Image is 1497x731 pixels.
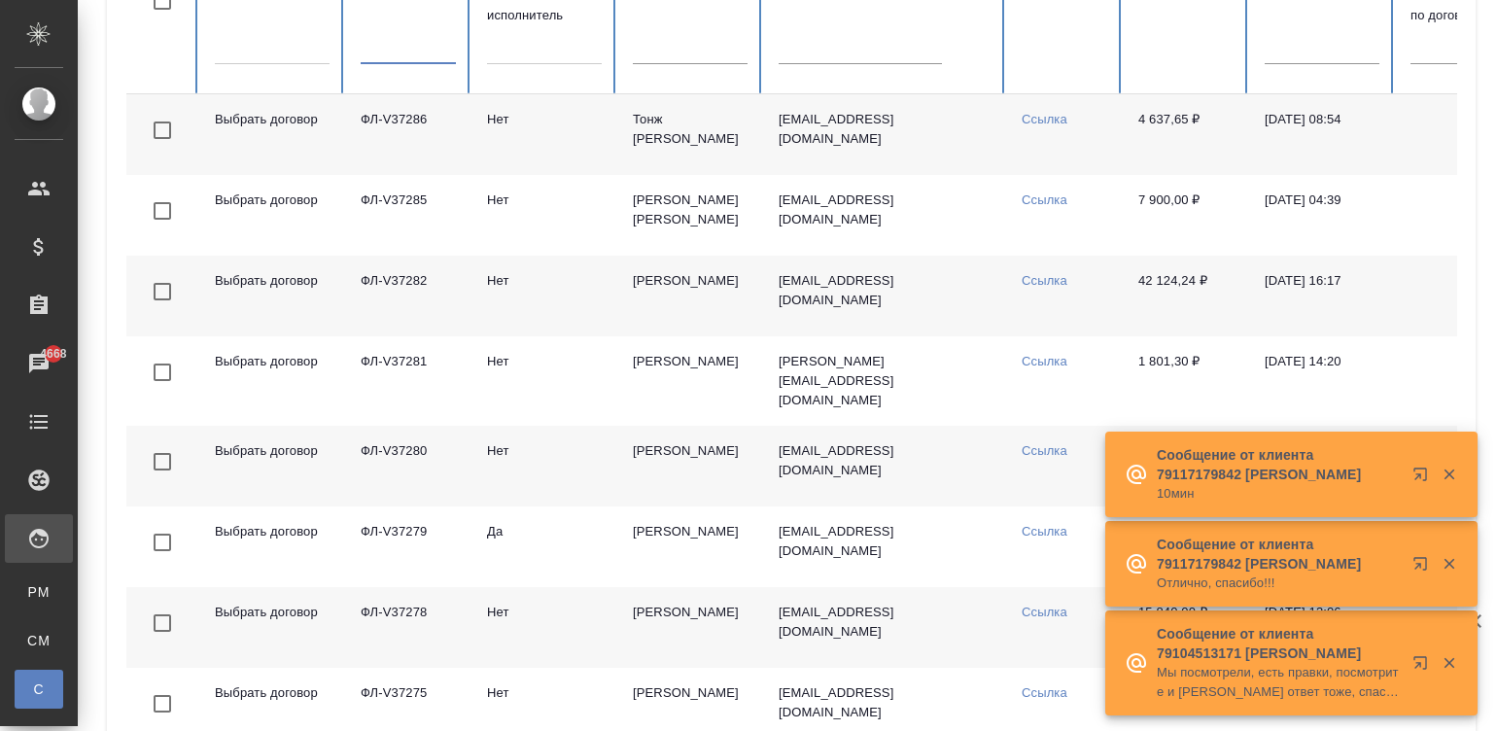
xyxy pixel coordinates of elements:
[15,573,63,611] a: PM
[1022,273,1067,288] a: Ссылка
[1249,94,1395,175] td: [DATE] 08:54
[763,94,1006,175] td: [EMAIL_ADDRESS][DOMAIN_NAME]
[142,603,183,644] span: Toggle Row Selected
[28,344,78,364] span: 4668
[142,683,183,724] span: Toggle Row Selected
[1249,336,1395,426] td: [DATE] 14:20
[345,426,471,506] td: ФЛ-V37280
[345,336,471,426] td: ФЛ-V37281
[1157,445,1400,484] p: Сообщение от клиента 79117179842 [PERSON_NAME]
[617,175,763,256] td: [PERSON_NAME] [PERSON_NAME]
[617,256,763,336] td: [PERSON_NAME]
[1249,426,1395,506] td: [DATE] 14:19
[345,175,471,256] td: ФЛ-V37285
[1249,175,1395,256] td: [DATE] 04:39
[199,587,345,668] td: Выбрать договор
[345,587,471,668] td: ФЛ-V37278
[471,336,617,426] td: Нет
[199,256,345,336] td: Выбрать договор
[142,110,183,151] span: Toggle Row Selected
[142,522,183,563] span: Toggle Row Selected
[1429,555,1469,573] button: Закрыть
[763,426,1006,506] td: [EMAIL_ADDRESS][DOMAIN_NAME]
[24,679,53,699] span: С
[142,352,183,393] span: Toggle Row Selected
[617,426,763,506] td: [PERSON_NAME]
[1249,256,1395,336] td: [DATE] 16:17
[1123,256,1249,336] td: 42 124,24 ₽
[1157,624,1400,663] p: Сообщение от клиента 79104513171 [PERSON_NAME]
[24,582,53,602] span: PM
[1157,574,1400,593] p: Отлично, спасибо!!!
[345,94,471,175] td: ФЛ-V37286
[1022,354,1067,368] a: Ссылка
[1429,466,1469,483] button: Закрыть
[1157,663,1400,702] p: Мы посмотрели, есть правки, посмотрите и [PERSON_NAME] ответ тоже, спасибо! Направляю файл, правк...
[15,621,63,660] a: CM
[345,256,471,336] td: ФЛ-V37282
[1022,443,1067,458] a: Ссылка
[471,175,617,256] td: Нет
[617,587,763,668] td: [PERSON_NAME]
[142,271,183,312] span: Toggle Row Selected
[617,336,763,426] td: [PERSON_NAME]
[199,336,345,426] td: Выбрать договор
[142,191,183,231] span: Toggle Row Selected
[15,670,63,709] a: С
[471,94,617,175] td: Нет
[199,175,345,256] td: Выбрать договор
[345,506,471,587] td: ФЛ-V37279
[1123,175,1249,256] td: 7 900,00 ₽
[1157,484,1400,504] p: 10мин
[199,506,345,587] td: Выбрать договор
[471,506,617,587] td: Да
[471,426,617,506] td: Нет
[471,256,617,336] td: Нет
[1123,336,1249,426] td: 1 801,30 ₽
[763,587,1006,668] td: [EMAIL_ADDRESS][DOMAIN_NAME]
[24,631,53,650] span: CM
[763,336,1006,426] td: [PERSON_NAME][EMAIL_ADDRESS][DOMAIN_NAME]
[1401,644,1447,690] button: Открыть в новой вкладке
[1022,112,1067,126] a: Ссылка
[5,339,73,388] a: 4668
[142,441,183,482] span: Toggle Row Selected
[1401,455,1447,502] button: Открыть в новой вкладке
[617,94,763,175] td: Тонж [PERSON_NAME]
[763,175,1006,256] td: [EMAIL_ADDRESS][DOMAIN_NAME]
[199,426,345,506] td: Выбрать договор
[1022,685,1067,700] a: Ссылка
[471,587,617,668] td: Нет
[763,256,1006,336] td: [EMAIL_ADDRESS][DOMAIN_NAME]
[1022,605,1067,619] a: Ссылка
[1429,654,1469,672] button: Закрыть
[1157,535,1400,574] p: Сообщение от клиента 79117179842 [PERSON_NAME]
[1401,544,1447,591] button: Открыть в новой вкладке
[1022,524,1067,539] a: Ссылка
[199,94,345,175] td: Выбрать договор
[617,506,763,587] td: [PERSON_NAME]
[763,506,1006,587] td: [EMAIL_ADDRESS][DOMAIN_NAME]
[1123,94,1249,175] td: 4 637,65 ₽
[1123,426,1249,506] td: 66 450,00 ₽
[1022,192,1067,207] a: Ссылка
